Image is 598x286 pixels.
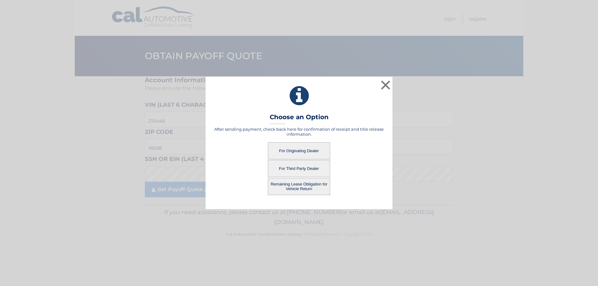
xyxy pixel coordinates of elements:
button: For Originating Dealer [268,142,330,159]
button: For Third Party Dealer [268,160,330,177]
button: × [379,79,392,91]
button: Remaining Lease Obligation for Vehicle Return [268,178,330,195]
h5: After sending payment, check back here for confirmation of receipt and title release information. [213,127,385,137]
h3: Choose an Option [270,113,329,124]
